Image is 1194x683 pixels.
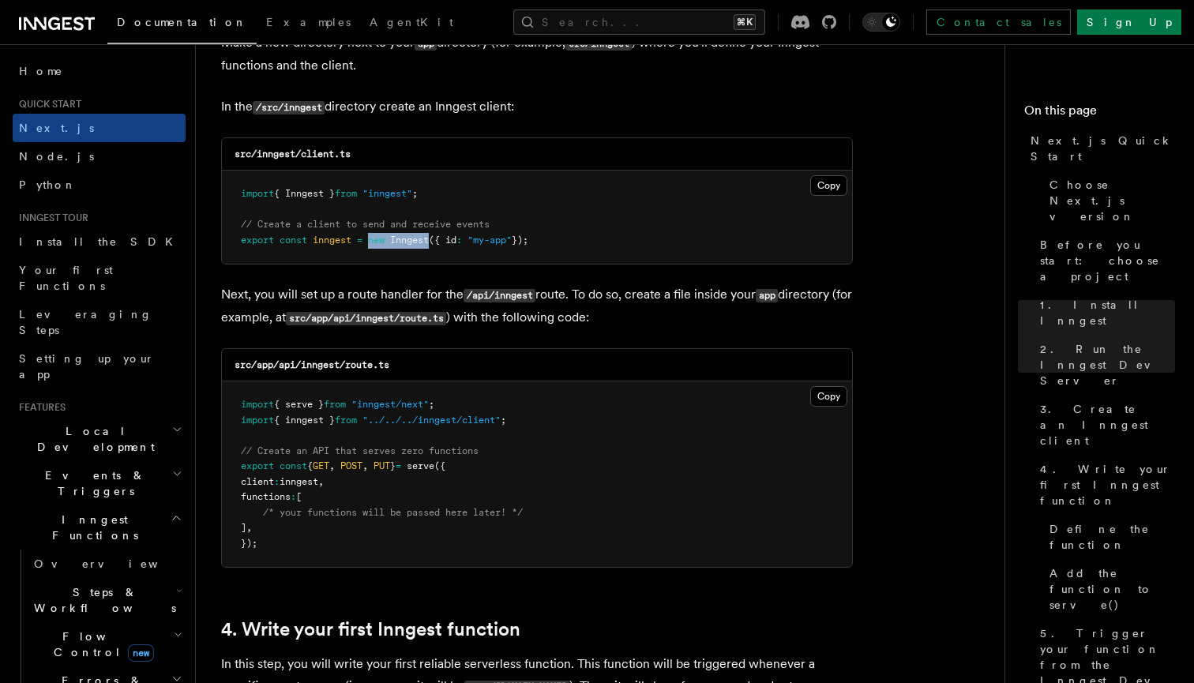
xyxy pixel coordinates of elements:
span: Define the function [1049,521,1175,553]
span: functions [241,491,291,502]
a: 4. Write your first Inngest function [221,618,520,640]
a: Choose Next.js version [1043,171,1175,231]
p: In the directory create an Inngest client: [221,96,853,118]
span: { serve } [274,399,324,410]
span: /* your functions will be passed here later! */ [263,507,523,518]
span: ; [429,399,434,410]
span: ({ id [429,235,456,246]
span: new [128,644,154,662]
span: export [241,235,274,246]
button: Toggle dark mode [862,13,900,32]
span: GET [313,460,329,471]
span: Quick start [13,98,81,111]
a: Define the function [1043,515,1175,559]
span: "inngest/next" [351,399,429,410]
span: client [241,476,274,487]
span: import [241,399,274,410]
kbd: ⌘K [734,14,756,30]
a: 3. Create an Inngest client [1034,395,1175,455]
a: Examples [257,5,360,43]
span: Before you start: choose a project [1040,237,1175,284]
span: Leveraging Steps [19,308,152,336]
span: ; [501,415,506,426]
span: "../../../inngest/client" [362,415,501,426]
span: Inngest Functions [13,512,171,543]
span: = [357,235,362,246]
span: Next.js [19,122,94,134]
span: "my-app" [467,235,512,246]
span: }); [512,235,528,246]
span: serve [407,460,434,471]
a: Node.js [13,142,186,171]
a: Setting up your app [13,344,186,388]
span: const [280,460,307,471]
span: = [396,460,401,471]
button: Inngest Functions [13,505,186,550]
span: Local Development [13,423,172,455]
a: AgentKit [360,5,463,43]
span: Setting up your app [19,352,155,381]
p: Make a new directory next to your directory (for example, ) where you'll define your Inngest func... [221,32,853,77]
a: 4. Write your first Inngest function [1034,455,1175,515]
a: Overview [28,550,186,578]
span: // Create an API that serves zero functions [241,445,479,456]
a: Install the SDK [13,227,186,256]
span: Add the function to serve() [1049,565,1175,613]
span: Choose Next.js version [1049,177,1175,224]
button: Search...⌘K [513,9,765,35]
span: , [329,460,335,471]
span: { inngest } [274,415,335,426]
span: { [307,460,313,471]
span: Your first Functions [19,264,113,292]
code: src/inngest/client.ts [235,148,351,159]
span: POST [340,460,362,471]
span: Flow Control [28,629,174,660]
span: ; [412,188,418,199]
a: Sign Up [1077,9,1181,35]
a: Next.js Quick Start [1024,126,1175,171]
span: import [241,188,274,199]
span: : [456,235,462,246]
a: Documentation [107,5,257,44]
span: import [241,415,274,426]
button: Events & Triggers [13,461,186,505]
code: /api/inngest [464,289,535,302]
h4: On this page [1024,101,1175,126]
span: Inngest [390,235,429,246]
a: Leveraging Steps [13,300,186,344]
span: }); [241,538,257,549]
code: /src/inngest [253,101,325,114]
span: } [390,460,396,471]
span: new [368,235,385,246]
span: 3. Create an Inngest client [1040,401,1175,448]
a: Home [13,57,186,85]
span: const [280,235,307,246]
span: export [241,460,274,471]
span: inngest [313,235,351,246]
span: 4. Write your first Inngest function [1040,461,1175,508]
a: Contact sales [926,9,1071,35]
span: 2. Run the Inngest Dev Server [1040,341,1175,388]
span: from [335,188,357,199]
span: , [246,522,252,533]
code: app [756,289,778,302]
span: from [335,415,357,426]
span: Inngest tour [13,212,88,224]
span: from [324,399,346,410]
span: Examples [266,16,351,28]
span: Features [13,401,66,414]
a: Before you start: choose a project [1034,231,1175,291]
code: src/app/api/inngest/route.ts [235,359,389,370]
span: PUT [374,460,390,471]
span: , [362,460,368,471]
span: ({ [434,460,445,471]
button: Local Development [13,417,186,461]
span: Install the SDK [19,235,182,248]
a: 2. Run the Inngest Dev Server [1034,335,1175,395]
span: Steps & Workflows [28,584,176,616]
span: , [318,476,324,487]
a: 1. Install Inngest [1034,291,1175,335]
p: Next, you will set up a route handler for the route. To do so, create a file inside your director... [221,283,853,329]
span: 1. Install Inngest [1040,297,1175,328]
span: Next.js Quick Start [1031,133,1175,164]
